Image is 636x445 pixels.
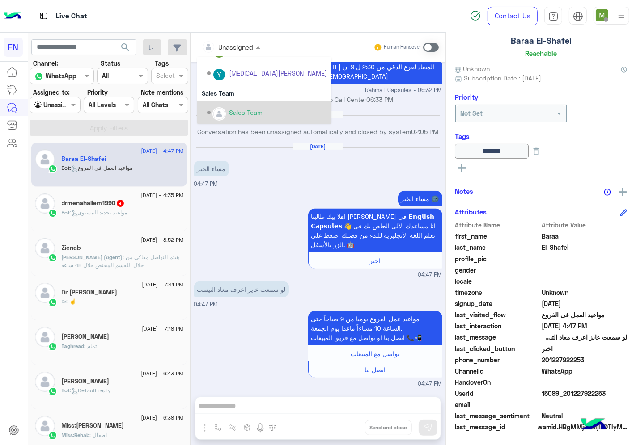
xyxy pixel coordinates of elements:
p: Conversation has been unassigned automatically and closed by system [194,127,442,136]
h5: Ibrahim Mohamed [62,378,110,385]
span: last_clicked_button [455,344,540,353]
div: EN [4,38,23,57]
div: Select [155,71,175,82]
span: 2025-09-07T13:47:33.059Z [542,321,628,331]
span: ChannelId [455,366,540,376]
h6: Priority [455,93,478,101]
img: tab [38,10,49,21]
h6: Tags [455,132,627,140]
span: Attribute Value [542,220,628,230]
span: Bot [62,387,70,394]
img: notes [604,189,611,196]
img: defaultAdmin.png [35,327,55,347]
span: last_message_id [455,422,536,432]
span: Attribute Name [455,220,540,230]
img: WhatsApp [48,298,57,307]
span: لو سمعت عايز اعرف معاد التيست [542,332,628,342]
span: null [542,265,628,275]
span: null [542,378,628,387]
span: : Default reply [70,387,111,394]
span: first_name [455,231,540,241]
img: tab [548,11,559,21]
h5: Baraa El-Shafei [511,36,571,46]
p: 7/9/2025, 4:47 PM [398,191,442,206]
span: last_name [455,243,540,252]
img: WhatsApp [48,253,57,262]
span: Taghread [62,343,85,349]
span: 201227922253 [542,355,628,365]
span: اطفال [90,432,107,438]
span: Bot [62,164,70,171]
span: ☝️ [67,298,76,305]
span: [DATE] - 7:41 PM [142,281,183,289]
span: 04:47 PM [418,380,442,388]
span: [DATE] - 4:47 PM [141,147,183,155]
span: Rahma ECapsules - 06:32 PM [365,86,442,95]
p: 7/9/2025, 4:47 PM [194,161,229,176]
img: profile [616,11,627,22]
span: تمام [85,343,97,349]
span: اتصل بنا [365,366,386,374]
label: Tags [155,59,169,68]
span: تواصل مع المبيعات [351,350,399,357]
p: Live Chat [56,10,87,22]
button: Apply Filters [30,120,188,136]
span: Dr [62,298,67,305]
span: 0 [542,411,628,420]
img: defaultAdmin.png [35,193,55,214]
span: [DATE] - 6:43 PM [141,369,183,378]
span: 2 [542,366,628,376]
span: signup_date [455,299,540,308]
span: 04:47 PM [418,271,442,279]
span: Baraa [542,231,628,241]
span: اختر [542,344,628,353]
label: Assigned to: [33,88,70,97]
p: 7/9/2025, 4:47 PM [308,209,442,252]
h6: [DATE] [293,143,343,150]
span: 04:47 PM [194,181,218,187]
span: null [542,400,628,409]
img: add [619,188,627,196]
p: Conversation was assigned to Call Center [194,95,442,104]
span: last_message [455,332,540,342]
span: [PERSON_NAME] (Agent) [62,254,123,260]
span: 02:05 PM [411,128,439,135]
img: defaultAdmin.png [213,108,225,120]
div: Sales Team [197,85,331,101]
img: userImage [596,9,608,21]
h5: Miss:Rehab Ahmed [62,422,124,429]
img: WhatsApp [48,164,57,173]
span: 15089_201227922253 [542,389,628,398]
span: مواعيد العمل فى الفروع [542,310,628,319]
p: 7/9/2025, 4:47 PM [308,311,442,345]
h5: Zienab [62,244,81,252]
span: : مواعيد العمل فى الفروع [70,164,133,171]
div: Sales Team [229,108,263,117]
h6: Reachable [525,49,557,57]
span: last_message_sentiment [455,411,540,420]
span: locale [455,277,540,286]
img: Logo [4,7,21,25]
label: Channel: [33,59,58,68]
img: defaultAdmin.png [35,283,55,303]
img: WhatsApp [48,387,57,396]
button: Send and close [365,420,412,435]
a: tab [544,7,562,25]
h5: drmenahaliem1990 [62,199,125,207]
img: defaultAdmin.png [35,372,55,392]
a: Contact Us [488,7,538,25]
span: El-Shafei [542,243,628,252]
ng-dropdown-panel: Options list [197,57,331,124]
span: wamid.HBgMMjAxMjI3OTIyMjUzFQIAEhgUM0E4MUQzRjRGOEVFMUEzN0RDMkYA [538,422,627,432]
img: tab [573,11,583,21]
h5: Taghread Hamdi [62,333,110,340]
span: اختر [369,257,381,264]
img: defaultAdmin.png [35,416,55,436]
span: phone_number [455,355,540,365]
h5: Dr Fatma Magdy [62,289,118,296]
label: Priority [87,88,108,97]
p: 14/7/2025, 6:32 PM [308,59,442,84]
span: Unknown [542,288,628,297]
p: 7/9/2025, 4:47 PM [194,281,289,297]
h6: Attributes [455,208,487,216]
